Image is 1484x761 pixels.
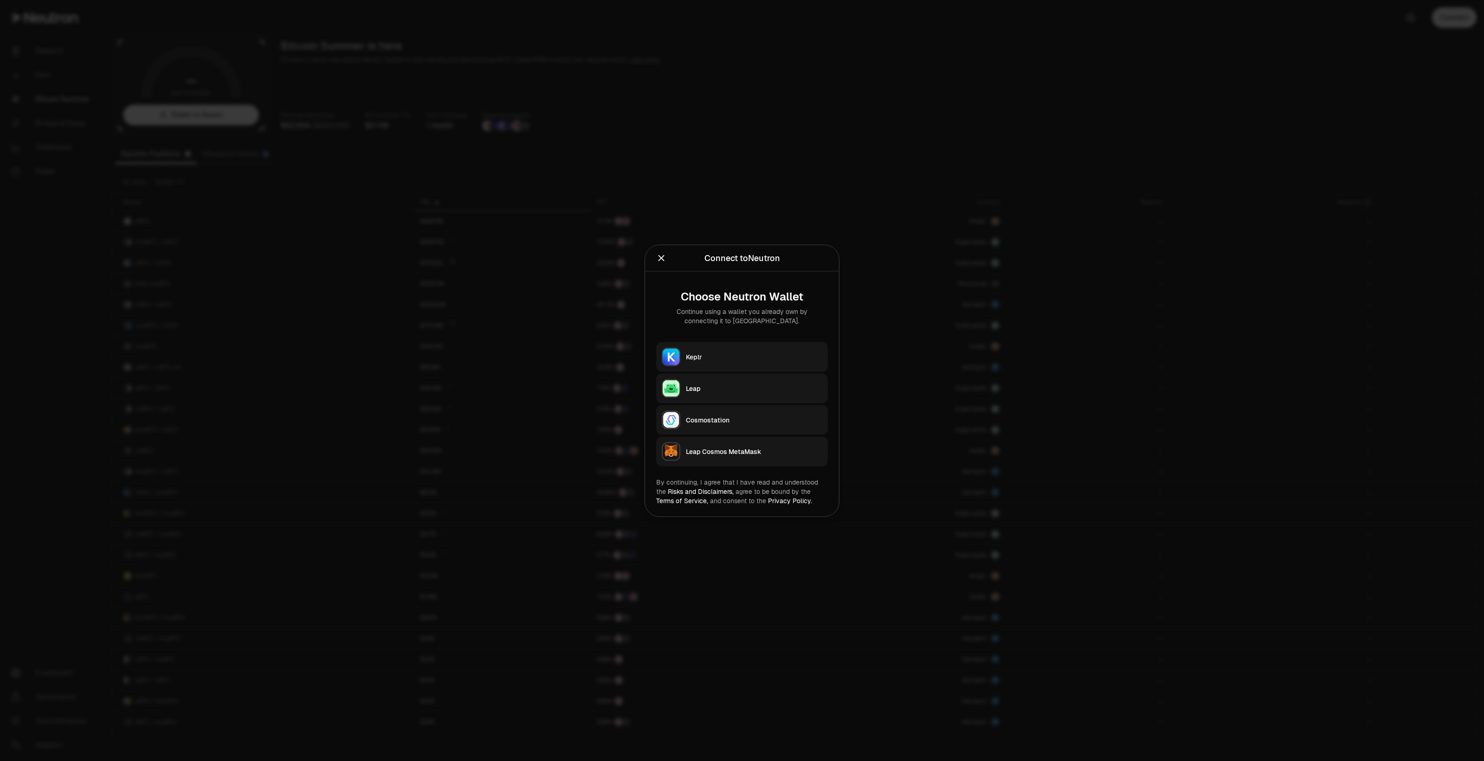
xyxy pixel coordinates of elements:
div: Choose Neutron Wallet [664,290,820,303]
div: By continuing, I agree that I have read and understood the agree to be bound by the and consent t... [656,477,828,505]
button: KeplrKeplr [656,342,828,371]
a: Risks and Disclaimers, [668,487,734,495]
a: Privacy Policy. [768,496,812,505]
div: Leap [686,384,822,393]
div: Connect to Neutron [704,251,780,264]
img: Leap [663,380,679,396]
button: Close [656,251,666,264]
img: Keplr [663,348,679,365]
img: Cosmostation [663,411,679,428]
div: Leap Cosmos MetaMask [686,447,822,456]
button: Leap Cosmos MetaMaskLeap Cosmos MetaMask [656,436,828,466]
div: Keplr [686,352,822,361]
img: Leap Cosmos MetaMask [663,443,679,460]
div: Continue using a wallet you already own by connecting it to [GEOGRAPHIC_DATA]. [664,307,820,325]
div: Cosmostation [686,415,822,424]
a: Terms of Service, [656,496,708,505]
button: LeapLeap [656,373,828,403]
button: CosmostationCosmostation [656,405,828,435]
